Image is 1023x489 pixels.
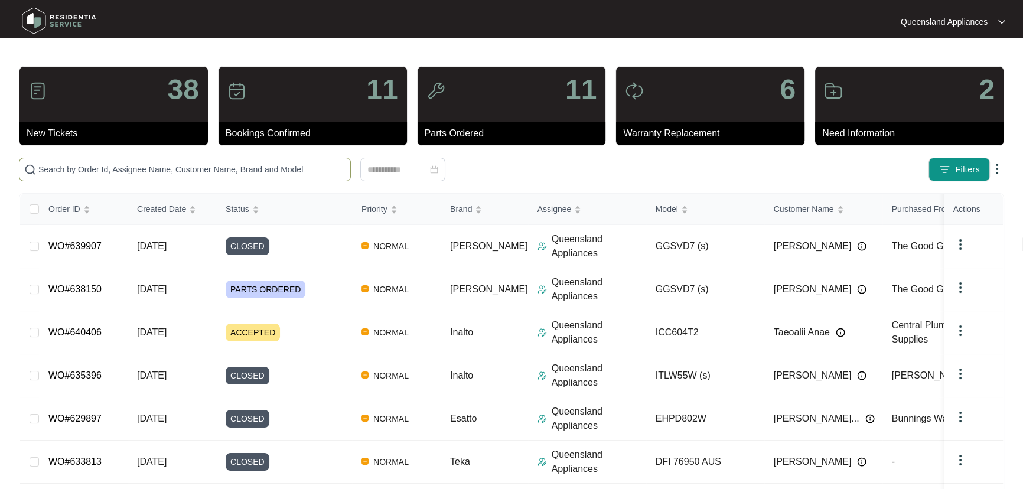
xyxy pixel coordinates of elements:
[552,361,646,390] p: Queensland Appliances
[537,285,547,294] img: Assigner Icon
[227,81,246,100] img: icon
[450,457,470,467] span: Teka
[892,370,970,380] span: [PERSON_NAME]
[450,413,477,423] span: Esatto
[226,126,407,141] p: Bookings Confirmed
[361,371,369,379] img: Vercel Logo
[366,76,398,104] p: 11
[226,203,249,216] span: Status
[953,237,967,252] img: dropdown arrow
[48,284,102,294] a: WO#638150
[892,320,965,344] span: Central Plumbing Supplies
[953,367,967,381] img: dropdown arrow
[774,239,852,253] span: [PERSON_NAME]
[226,453,269,471] span: CLOSED
[361,203,387,216] span: Priority
[450,241,528,251] span: [PERSON_NAME]
[537,242,547,251] img: Assigner Icon
[226,281,305,298] span: PARTS ORDERED
[836,328,845,337] img: Info icon
[774,325,830,340] span: Taeoalii Anae
[892,413,982,423] span: Bunnings Warehouse
[646,225,764,268] td: GGSVD7 (s)
[137,241,167,251] span: [DATE]
[361,242,369,249] img: Vercel Logo
[369,325,413,340] span: NORMAL
[137,457,167,467] span: [DATE]
[774,369,852,383] span: [PERSON_NAME]
[955,164,980,176] span: Filters
[528,194,646,225] th: Assignee
[48,370,102,380] a: WO#635396
[137,370,167,380] span: [DATE]
[128,194,216,225] th: Created Date
[646,441,764,484] td: DFI 76950 AUS
[865,414,875,423] img: Info icon
[774,203,834,216] span: Customer Name
[857,285,866,294] img: Info icon
[939,164,950,175] img: filter icon
[552,275,646,304] p: Queensland Appliances
[774,412,859,426] span: [PERSON_NAME]...
[537,457,547,467] img: Assigner Icon
[646,311,764,354] td: ICC604T2
[998,19,1005,25] img: dropdown arrow
[137,284,167,294] span: [DATE]
[18,3,100,38] img: residentia service logo
[774,455,852,469] span: [PERSON_NAME]
[979,76,995,104] p: 2
[450,203,472,216] span: Brand
[646,397,764,441] td: EHPD802W
[361,328,369,335] img: Vercel Logo
[226,410,269,428] span: CLOSED
[450,327,473,337] span: Inalto
[226,324,280,341] span: ACCEPTED
[774,282,852,296] span: [PERSON_NAME]
[48,413,102,423] a: WO#629897
[780,76,796,104] p: 6
[38,163,346,176] input: Search by Order Id, Assignee Name, Customer Name, Brand and Model
[953,410,967,424] img: dropdown arrow
[537,414,547,423] img: Assigner Icon
[369,455,413,469] span: NORMAL
[441,194,528,225] th: Brand
[226,237,269,255] span: CLOSED
[565,76,597,104] p: 11
[369,412,413,426] span: NORMAL
[646,354,764,397] td: ITLW55W (s)
[901,16,988,28] p: Queensland Appliances
[892,284,959,294] span: The Good Guys
[27,126,208,141] p: New Tickets
[48,203,80,216] span: Order ID
[361,415,369,422] img: Vercel Logo
[824,81,843,100] img: icon
[425,126,606,141] p: Parts Ordered
[537,371,547,380] img: Assigner Icon
[226,367,269,384] span: CLOSED
[623,126,804,141] p: Warranty Replacement
[892,241,959,251] span: The Good Guys
[857,457,866,467] img: Info icon
[48,241,102,251] a: WO#639907
[882,194,1001,225] th: Purchased From
[137,203,186,216] span: Created Date
[369,282,413,296] span: NORMAL
[369,369,413,383] span: NORMAL
[450,284,528,294] span: [PERSON_NAME]
[944,194,1003,225] th: Actions
[646,194,764,225] th: Model
[857,242,866,251] img: Info icon
[39,194,128,225] th: Order ID
[646,268,764,311] td: GGSVD7 (s)
[552,232,646,260] p: Queensland Appliances
[137,413,167,423] span: [DATE]
[625,81,644,100] img: icon
[537,328,547,337] img: Assigner Icon
[892,457,895,467] span: -
[990,162,1004,176] img: dropdown arrow
[552,448,646,476] p: Queensland Appliances
[167,76,198,104] p: 38
[953,281,967,295] img: dropdown arrow
[822,126,1004,141] p: Need Information
[352,194,441,225] th: Priority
